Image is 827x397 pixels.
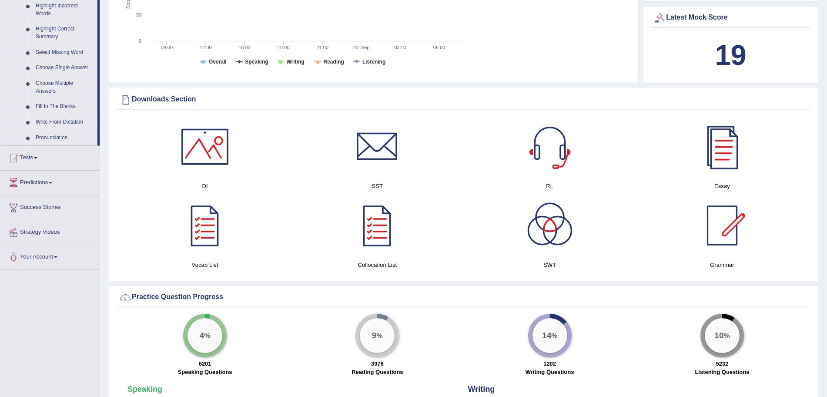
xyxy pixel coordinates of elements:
[468,260,632,269] h4: SWT
[352,368,403,376] label: Reading Questions
[278,45,290,50] text: 18:00
[178,368,232,376] label: Speaking Questions
[123,182,287,191] h4: DI
[0,171,100,192] a: Predictions
[161,45,173,50] text: 09:00
[468,385,495,394] strong: Writing
[0,220,100,242] a: Strategy Videos
[716,360,728,367] strong: 5232
[295,182,459,191] h4: SST
[139,38,141,44] text: 0
[245,59,268,65] tspan: Speaking
[324,59,344,65] tspan: Reading
[0,146,100,168] a: Tests
[695,368,749,376] label: Listening Questions
[32,60,97,76] a: Choose Single Answer
[119,93,808,106] div: Downloads Section
[394,45,406,50] text: 03:00
[360,318,395,353] div: %
[32,21,97,44] a: Highlight Correct Summary
[32,130,97,146] a: Pronunciation
[123,260,287,269] h4: Vocab List
[238,45,251,50] text: 15:00
[705,318,740,353] div: %
[653,11,808,24] div: Latest Mock Score
[353,45,370,50] tspan: 20. Sep
[32,45,97,61] a: Select Missing Word
[715,39,746,71] b: 19
[32,99,97,114] a: Fill In The Blanks
[640,182,804,191] h4: Essay
[32,114,97,130] a: Write From Dictation
[187,318,222,353] div: %
[209,59,227,65] tspan: Overall
[362,59,385,65] tspan: Listening
[32,76,97,99] a: Choose Multiple Answers
[542,330,551,340] big: 14
[468,182,632,191] h4: RL
[200,45,212,50] text: 12:00
[714,330,723,340] big: 10
[199,360,211,367] strong: 6201
[0,245,100,267] a: Your Account
[526,368,574,376] label: Writing Questions
[295,260,459,269] h4: Collocation List
[286,59,304,65] tspan: Writing
[371,360,384,367] strong: 3976
[200,330,204,340] big: 4
[316,45,328,50] text: 21:00
[0,195,100,217] a: Success Stories
[372,330,377,340] big: 9
[119,291,808,304] div: Practice Question Progress
[543,360,556,367] strong: 1202
[433,45,445,50] text: 06:00
[127,385,162,394] strong: Speaking
[532,318,567,353] div: %
[136,12,141,17] text: 30
[640,260,804,269] h4: Grammar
